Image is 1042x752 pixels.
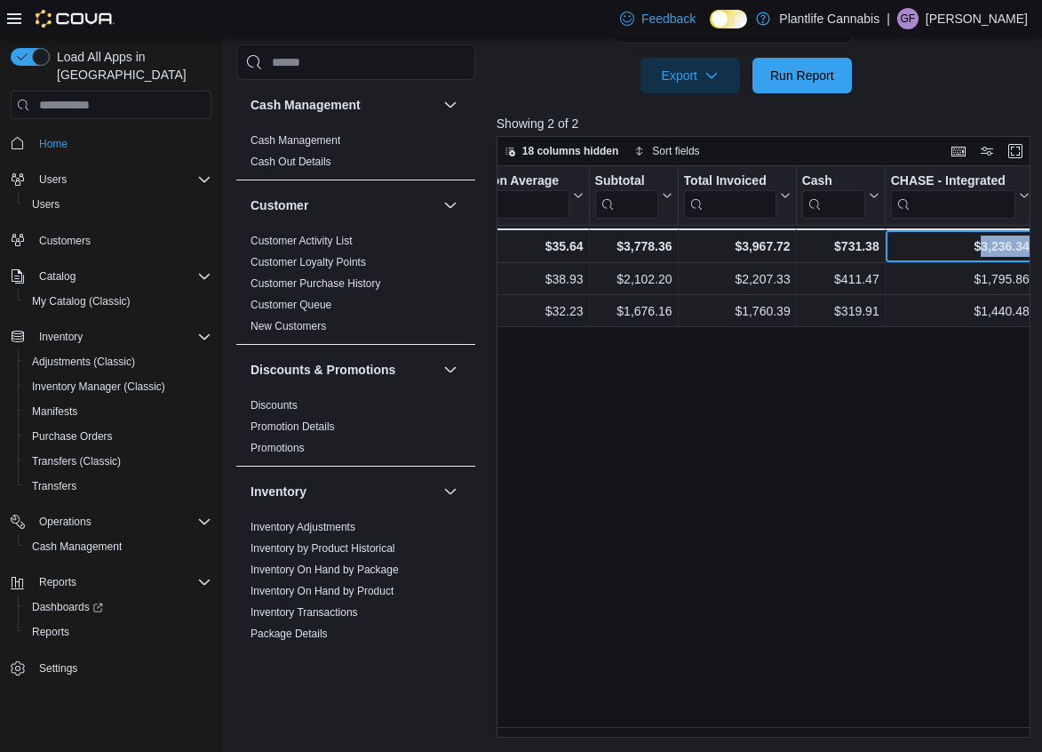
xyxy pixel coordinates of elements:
[11,123,211,727] nav: Complex example
[32,658,84,679] a: Settings
[801,173,879,219] button: Cash
[251,361,395,379] h3: Discounts & Promotions
[683,236,790,257] div: $3,967.72
[594,173,657,190] div: Subtotal
[25,291,211,312] span: My Catalog (Classic)
[890,173,1029,219] button: CHASE - Integrated
[251,521,355,533] a: Inventory Adjustments
[594,173,657,219] div: Subtotal
[32,169,74,190] button: Users
[32,454,121,468] span: Transfers (Classic)
[32,266,211,287] span: Catalog
[32,294,131,308] span: My Catalog (Classic)
[801,300,879,322] div: $319.91
[948,140,969,162] button: Keyboard shortcuts
[437,300,583,322] div: $32.23
[32,197,60,212] span: Users
[801,173,864,190] div: Cash
[890,236,1029,257] div: $3,236.34
[4,228,219,253] button: Customers
[251,584,394,598] span: Inventory On Hand by Product
[32,355,135,369] span: Adjustments (Classic)
[39,515,91,529] span: Operations
[32,540,122,554] span: Cash Management
[440,195,461,216] button: Customer
[18,399,219,424] button: Manifests
[25,536,129,557] a: Cash Management
[251,277,381,290] a: Customer Purchase History
[779,8,879,29] p: Plantlife Cannabis
[4,264,219,289] button: Catalog
[251,134,340,147] a: Cash Management
[251,564,399,576] a: Inventory On Hand by Package
[437,173,569,190] div: Transaction Average
[25,476,84,497] a: Transfers
[251,155,331,169] span: Cash Out Details
[18,534,219,559] button: Cash Management
[50,48,211,84] span: Load All Apps in [GEOGRAPHIC_DATA]
[25,621,211,643] span: Reports
[32,266,83,287] button: Catalog
[32,404,77,419] span: Manifests
[32,511,99,532] button: Operations
[251,399,298,412] a: Discounts
[251,627,328,641] span: Package Details
[4,509,219,534] button: Operations
[32,380,165,394] span: Inventory Manager (Classic)
[497,140,626,162] button: 18 columns hidden
[901,8,916,29] span: GF
[25,451,211,472] span: Transfers (Classic)
[251,442,305,454] a: Promotions
[32,132,211,154] span: Home
[32,511,211,532] span: Operations
[251,298,331,312] span: Customer Queue
[251,96,436,114] button: Cash Management
[627,140,706,162] button: Sort fields
[251,320,326,332] a: New Customers
[440,481,461,502] button: Inventory
[25,194,211,215] span: Users
[497,115,1036,132] p: Showing 2 of 2
[4,167,219,192] button: Users
[25,596,211,618] span: Dashboards
[770,67,834,84] span: Run Report
[437,173,583,219] button: Transaction Average
[640,58,740,93] button: Export
[36,10,115,28] img: Cova
[801,173,864,219] div: Cash
[25,426,120,447] a: Purchase Orders
[251,420,335,434] span: Promotion Details
[251,441,305,455] span: Promotions
[251,299,331,311] a: Customer Queue
[25,376,172,397] a: Inventory Manager (Classic)
[801,268,879,290] div: $411.47
[251,196,308,214] h3: Customer
[976,140,998,162] button: Display options
[801,236,879,257] div: $731.38
[890,300,1029,322] div: $1,440.48
[683,173,790,219] button: Total Invoiced
[25,194,67,215] a: Users
[25,451,128,472] a: Transfers (Classic)
[32,572,211,593] span: Reports
[251,541,395,556] span: Inventory by Product Historical
[25,291,138,312] a: My Catalog (Classic)
[613,1,703,36] a: Feedback
[251,319,326,333] span: New Customers
[18,595,219,620] a: Dashboards
[39,269,76,284] span: Catalog
[251,542,395,555] a: Inventory by Product Historical
[594,268,672,290] div: $2,102.20
[440,359,461,380] button: Discounts & Promotions
[890,268,1029,290] div: $1,795.86
[4,570,219,595] button: Reports
[251,156,331,168] a: Cash Out Details
[251,605,358,620] span: Inventory Transactions
[710,10,747,28] input: Dark Mode
[18,424,219,449] button: Purchase Orders
[32,169,211,190] span: Users
[25,621,76,643] a: Reports
[594,173,672,219] button: Subtotal
[32,230,98,252] a: Customers
[4,324,219,349] button: Inventory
